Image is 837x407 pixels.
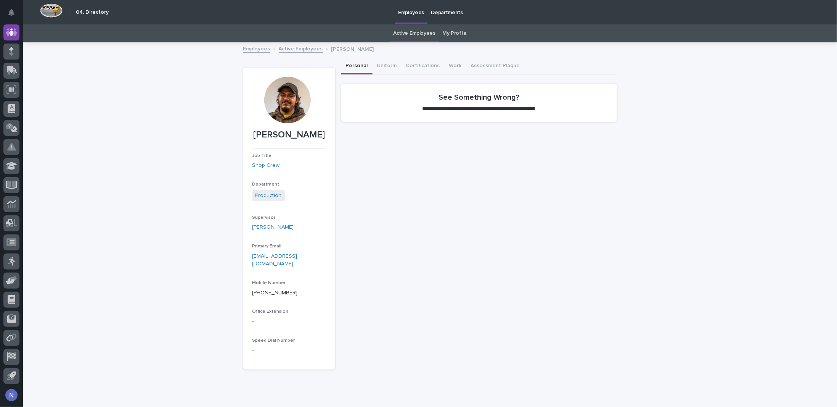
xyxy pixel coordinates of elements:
[402,58,445,74] button: Certifications
[252,153,272,158] span: Job Title
[243,44,270,53] a: Employees
[445,58,466,74] button: Work
[341,58,373,74] button: Personal
[252,338,295,343] span: Speed Dial Number
[279,44,323,53] a: Active Employees
[76,9,109,16] h2: 04. Directory
[252,223,294,231] a: [PERSON_NAME]
[3,5,19,21] button: Notifications
[442,24,467,42] a: My Profile
[252,290,298,296] a: [PHONE_NUMBER]
[252,346,326,354] p: -
[255,192,282,200] a: Production
[252,281,286,285] span: Mobile Number
[393,24,435,42] a: Active Employees
[466,58,525,74] button: Assessment Plaque
[331,44,374,53] p: [PERSON_NAME]
[40,3,63,18] img: Workspace Logo
[252,162,280,170] a: Shop Crew
[252,215,276,220] span: Supervisor
[252,182,280,187] span: Department
[252,318,326,326] p: -
[252,244,282,249] span: Primary Email
[439,93,519,102] h2: See Something Wrong?
[373,58,402,74] button: Uniform
[252,129,326,141] p: [PERSON_NAME]
[3,387,19,403] button: users-avatar
[252,254,297,267] a: [EMAIL_ADDRESS][DOMAIN_NAME]
[252,309,289,314] span: Office Extension
[10,9,19,21] div: Notifications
